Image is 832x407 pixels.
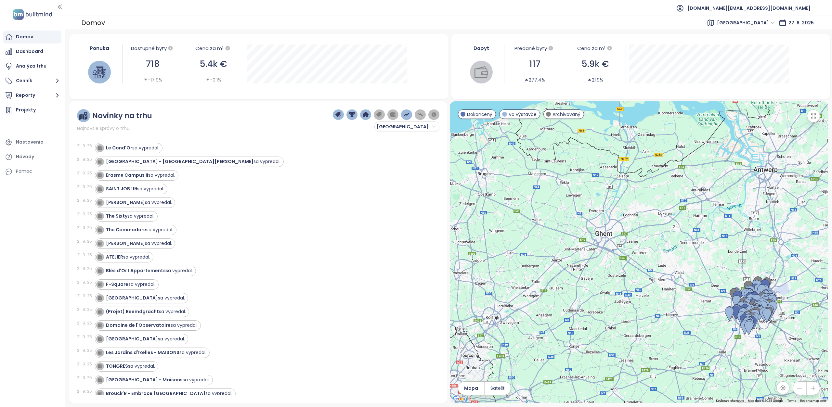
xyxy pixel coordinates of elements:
[97,391,102,396] img: icon
[77,334,93,340] div: 21. 9. 25
[106,363,155,370] div: sa vypredal.
[97,173,102,177] img: icon
[106,336,158,342] strong: [GEOGRAPHIC_DATA]
[77,211,93,217] div: 21. 9. 25
[3,150,61,163] a: Návody
[97,309,102,314] img: icon
[97,296,102,300] img: icon
[106,172,175,179] div: sa vypredal.
[106,267,193,274] div: sa vypredal.
[490,385,505,392] span: Satelit
[349,112,355,118] img: trophy-dark-blue.png
[16,138,44,146] div: Nastavenia
[106,226,146,233] strong: The Commodore
[431,112,437,118] img: information-circle.png
[205,76,221,83] div: -0.1%
[106,199,145,206] strong: [PERSON_NAME]
[97,159,102,164] img: icon
[3,45,61,58] a: Dashboard
[77,225,93,231] div: 21. 9. 25
[97,268,102,273] img: icon
[81,17,105,29] div: Domov
[97,146,102,150] img: icon
[3,60,61,73] a: Analýza trhu
[16,62,46,70] div: Analýza trhu
[77,361,93,367] div: 21. 9. 25
[717,18,775,28] span: Brussels
[3,31,61,44] a: Domov
[97,323,102,327] img: icon
[509,111,537,118] span: Vo výstavbe
[126,45,180,52] div: Dostupné byty
[462,45,501,52] div: Dopyt
[77,375,93,381] div: 21. 9. 25
[77,266,93,272] div: 21. 9. 25
[16,47,43,56] div: Dashboard
[97,214,102,218] img: icon
[77,307,93,312] div: 21. 9. 25
[106,213,127,219] strong: The Sixty
[97,282,102,286] img: icon
[11,8,54,21] img: logo
[376,112,382,118] img: price-tag-grey.png
[106,199,172,206] div: sa vypredal.
[77,252,93,258] div: 21. 9. 25
[458,382,484,395] button: Mapa
[106,240,172,247] div: sa vypredal.
[106,295,158,301] strong: [GEOGRAPHIC_DATA]
[16,106,36,114] div: Projekty
[106,349,179,356] strong: Les Jardins d'Ixelles - MAISONS
[97,364,102,368] img: icon
[80,45,119,52] div: Ponuka
[451,395,473,403] img: Google
[687,0,811,16] span: [DOMAIN_NAME][EMAIL_ADDRESS][DOMAIN_NAME]
[106,322,198,329] div: sa vypredal.
[404,112,409,118] img: price-increases.png
[77,279,93,285] div: 21. 9. 25
[77,143,93,149] div: 21. 9. 25
[16,153,34,161] div: Návody
[524,77,529,82] span: caret-up
[335,112,341,118] img: price-tag-dark-blue.png
[106,145,159,151] div: sa vypredal.
[3,104,61,117] a: Projekty
[77,184,93,190] div: 21. 9. 25
[377,122,435,132] span: Brussels
[106,172,148,178] strong: Erasme Campus II
[143,77,148,82] span: caret-down
[390,112,396,118] img: wallet-dark-grey.png
[77,320,93,326] div: 21. 9. 25
[97,241,102,246] img: icon
[16,33,33,41] div: Domov
[524,76,545,83] div: 277.4%
[106,158,253,165] strong: [GEOGRAPHIC_DATA] - [GEOGRAPHIC_DATA][PERSON_NAME]
[106,158,280,165] div: sa vypredal.
[97,227,102,232] img: icon
[787,399,796,402] a: Terms (opens in new tab)
[106,213,154,220] div: sa vypredal.
[106,295,185,301] div: sa vypredal.
[3,89,61,102] button: Reporty
[106,376,210,383] div: sa vypredal.
[568,45,622,52] div: Cena za m²
[485,382,511,395] button: Satelit
[97,255,102,259] img: icon
[464,385,478,392] span: Mapa
[568,57,622,71] div: 5.9k €
[106,254,150,261] div: sa vypredal.
[417,112,423,118] img: price-decreases.png
[106,308,159,315] strong: (Projet) Beemdgracht
[143,76,162,83] div: -17.9%
[467,111,492,118] span: Dokončený
[106,240,145,247] strong: [PERSON_NAME]
[788,19,814,26] span: 27. 9. 2025
[77,293,93,299] div: 21. 9. 25
[106,376,183,383] strong: [GEOGRAPHIC_DATA] - Maisons
[106,267,166,274] strong: Blés d'Or I Appartements
[106,349,206,356] div: sa vypredal.
[3,74,61,87] button: Cenník
[3,136,61,149] a: Nastavenia
[77,238,93,244] div: 21. 9. 25
[106,226,173,233] div: sa vypredal.
[187,57,240,71] div: 5.4k €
